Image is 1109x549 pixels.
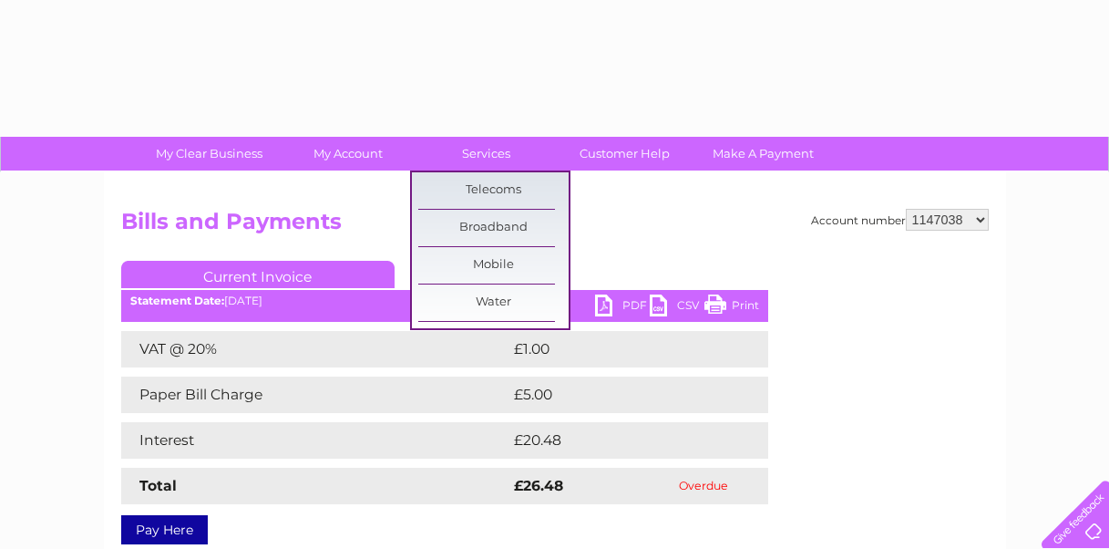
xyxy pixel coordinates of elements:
[639,468,768,504] td: Overdue
[811,209,989,231] div: Account number
[418,247,569,284] a: Mobile
[514,477,563,494] strong: £26.48
[121,331,509,368] td: VAT @ 20%
[139,477,177,494] strong: Total
[411,137,561,171] a: Services
[418,210,569,246] a: Broadband
[418,172,569,209] a: Telecoms
[130,294,224,307] b: Statement Date:
[688,137,838,171] a: Make A Payment
[272,137,423,171] a: My Account
[704,295,759,321] a: Print
[121,261,395,288] a: Current Invoice
[595,295,650,321] a: PDF
[121,377,509,413] td: Paper Bill Charge
[509,422,733,459] td: £20.48
[121,209,989,243] h2: Bills and Payments
[121,295,768,307] div: [DATE]
[418,285,569,321] a: Water
[509,377,726,413] td: £5.00
[650,295,704,321] a: CSV
[121,515,208,544] a: Pay Here
[121,422,509,459] td: Interest
[134,137,284,171] a: My Clear Business
[509,331,724,368] td: £1.00
[549,137,700,171] a: Customer Help
[418,322,569,358] a: Electricity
